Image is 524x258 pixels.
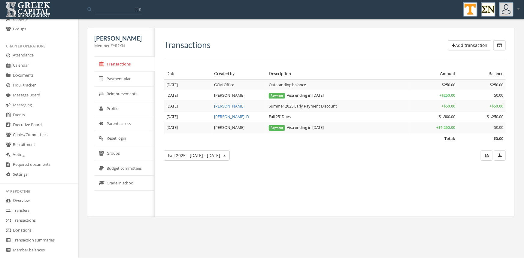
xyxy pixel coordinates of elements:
td: Total: [164,133,458,144]
div: Reporting [6,189,72,194]
span: Payment [269,93,285,99]
span: [PERSON_NAME] [214,125,244,130]
td: [DATE] [164,90,212,101]
a: Groups [94,146,155,161]
span: Payment [269,125,285,131]
span: Fall 2025 [168,153,220,158]
div: Date [166,71,209,77]
button: Add transaction [448,40,491,50]
td: Outstanding balance [266,79,410,90]
span: + $50.00 [489,103,503,109]
span: YR2XN [113,43,125,48]
span: Summer 2025 Early Payment Discount [269,103,337,109]
td: [DATE] [164,79,212,90]
span: ⌘K [134,6,141,12]
span: $0.00 [494,125,503,130]
button: Fall 2025[DATE] - [DATE] [164,150,230,161]
span: [PERSON_NAME] [94,35,142,42]
div: Member # [94,43,148,49]
a: Transactions [94,57,155,72]
a: Parent access [94,116,155,131]
a: Profile [94,101,155,116]
span: + $50.00 [442,103,456,109]
span: $250.00 [490,82,503,87]
a: Reimbursements [94,87,155,102]
span: $0.00 [494,136,503,141]
a: [PERSON_NAME] [214,103,244,109]
span: [PERSON_NAME] [214,93,244,98]
span: + $250.00 [440,93,456,98]
span: $1,250.00 [487,114,503,119]
span: $1,300.00 [439,114,456,119]
div: Created by [214,71,264,77]
td: [DATE] [164,111,212,122]
a: Payment plan [94,71,155,87]
span: + $1,250.00 [437,125,456,130]
span: $0.00 [494,93,503,98]
a: Reset login [94,131,155,146]
div: Description [269,71,407,77]
h3: Transactions [164,40,211,50]
a: Grade in school [94,176,155,191]
span: Visa ending in [DATE] [269,125,324,130]
td: GCM Office [212,79,266,90]
td: [DATE] [164,101,212,111]
span: $250.00 [442,82,456,87]
span: Fall 25' Dues [269,114,291,119]
span: Visa ending in [DATE] [269,93,324,98]
div: Balance [460,71,503,77]
a: Budget committees [94,161,155,176]
td: [DATE] [164,122,212,133]
span: [DATE] - [DATE] [190,153,220,158]
div: Amount [412,71,455,77]
a: [PERSON_NAME], D [214,114,249,119]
